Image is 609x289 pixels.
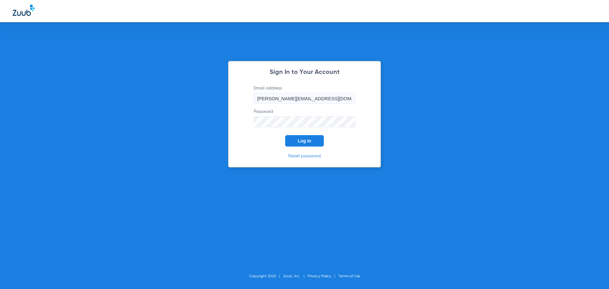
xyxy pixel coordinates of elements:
label: Email address [254,85,355,104]
button: Log In [285,135,324,147]
iframe: Chat Widget [577,259,609,289]
a: Terms of Use [338,274,360,278]
li: Copyright 2025 [249,273,283,279]
img: Zuub Logo [13,5,35,16]
input: Email address [254,93,355,104]
span: Log In [298,138,311,143]
li: Zuub, Inc. [283,273,308,279]
a: Reset password [288,154,321,158]
label: Password [254,108,355,127]
h2: Sign In to Your Account [244,69,365,76]
a: Privacy Policy [308,274,331,278]
input: Password [254,116,355,127]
